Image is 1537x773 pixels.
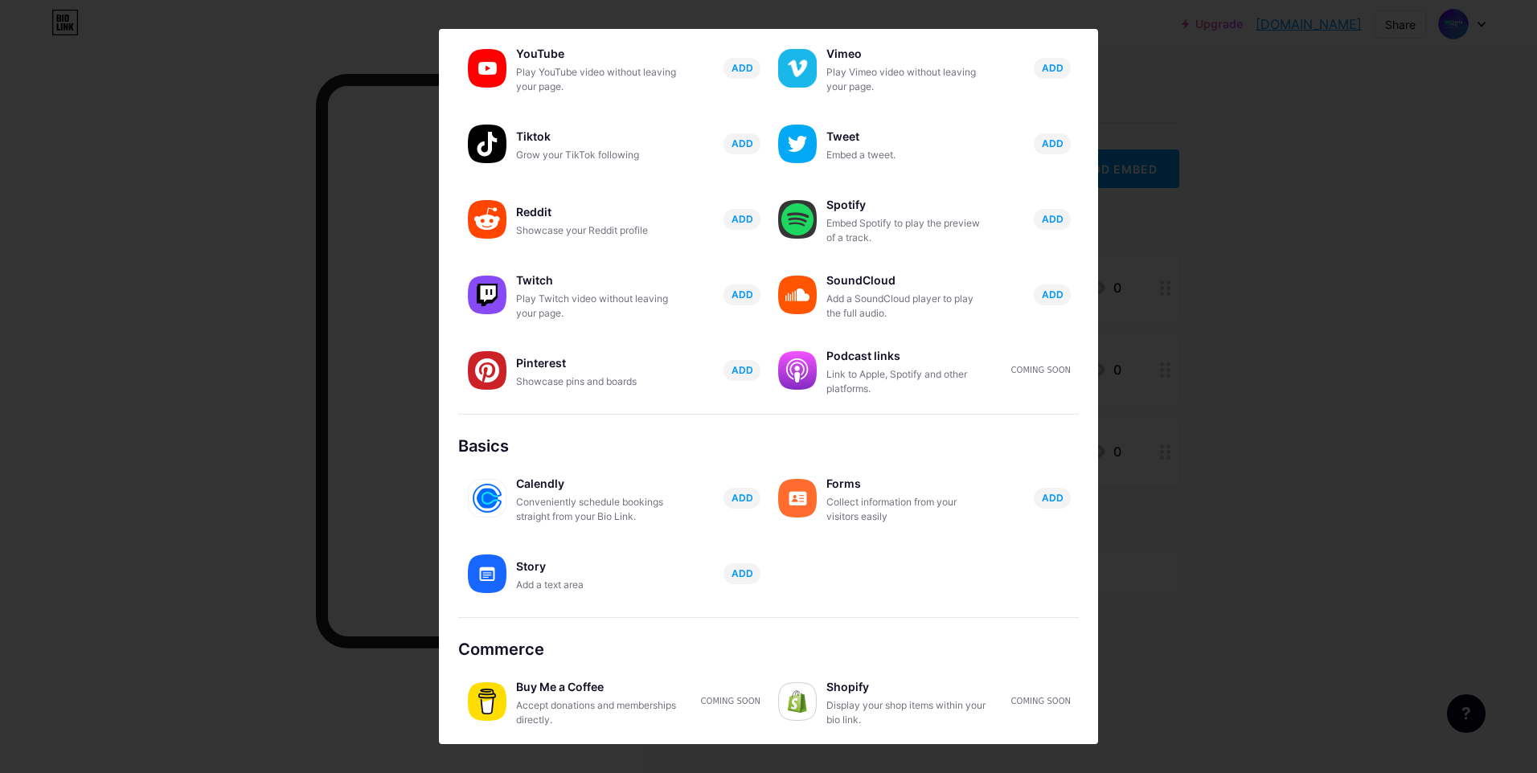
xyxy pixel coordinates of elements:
div: Reddit [516,201,677,223]
div: Play YouTube video without leaving your page. [516,65,677,94]
div: Play Twitch video without leaving your page. [516,292,677,321]
button: ADD [1034,58,1071,79]
button: ADD [1034,133,1071,154]
div: Play Vimeo video without leaving your page. [826,65,987,94]
div: Vimeo [826,43,987,65]
div: Add a text area [516,578,677,592]
img: twitter [778,125,817,163]
img: story [468,554,506,593]
button: ADD [723,360,760,381]
button: ADD [1034,209,1071,230]
img: podcastlinks [778,351,817,390]
div: Link to Apple, Spotify and other platforms. [826,367,987,396]
span: ADD [1042,61,1064,75]
div: Embed Spotify to play the preview of a track. [826,216,987,245]
img: tiktok [468,125,506,163]
div: Coming soon [701,695,760,707]
button: ADD [723,284,760,305]
button: ADD [723,488,760,509]
span: ADD [732,288,753,301]
img: twitch [468,276,506,314]
span: ADD [1042,212,1064,226]
span: ADD [1042,288,1064,301]
img: shopify [778,682,817,721]
div: Conveniently schedule bookings straight from your Bio Link. [516,495,677,524]
button: ADD [1034,488,1071,509]
div: Tiktok [516,125,677,148]
img: soundcloud [778,276,817,314]
div: YouTube [516,43,677,65]
div: Embed a tweet. [826,148,987,162]
div: Twitch [516,269,677,292]
div: Buy Me a Coffee [516,676,677,698]
div: Display your shop items within your bio link. [826,698,987,727]
span: ADD [1042,491,1064,505]
div: Podcast links [826,345,987,367]
div: Spotify [826,194,987,216]
img: pinterest [468,351,506,390]
img: forms [778,479,817,517]
img: buymeacoffee [468,682,506,721]
div: Forms [826,472,987,495]
div: Grow your TikTok following [516,148,677,162]
button: ADD [723,58,760,79]
div: Collect information from your visitors easily [826,495,987,524]
div: Coming soon [1011,695,1071,707]
div: Shopify [826,676,987,698]
span: ADD [732,212,753,226]
div: Pinterest [516,352,677,374]
div: Add a SoundCloud player to play the full audio. [826,292,987,321]
img: reddit [468,200,506,239]
span: ADD [1042,137,1064,150]
div: SoundCloud [826,269,987,292]
div: Accept donations and memberships directly. [516,698,677,727]
button: ADD [1034,284,1071,305]
div: Basics [458,434,1079,458]
div: Showcase pins and boards [516,374,677,389]
button: ADD [723,563,760,584]
button: ADD [723,209,760,230]
div: Calendly [516,472,677,495]
span: ADD [732,491,753,505]
div: Coming soon [1011,364,1071,376]
span: ADD [732,137,753,150]
img: spotify [778,200,817,239]
div: Showcase your Reddit profile [516,223,677,238]
span: ADD [732,363,753,377]
img: youtube [468,49,506,88]
button: ADD [723,133,760,154]
div: Commerce [458,637,1079,661]
div: Story [516,555,677,578]
img: calendly [468,479,506,517]
img: vimeo [778,49,817,88]
div: Tweet [826,125,987,148]
span: ADD [732,61,753,75]
span: ADD [732,566,753,580]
